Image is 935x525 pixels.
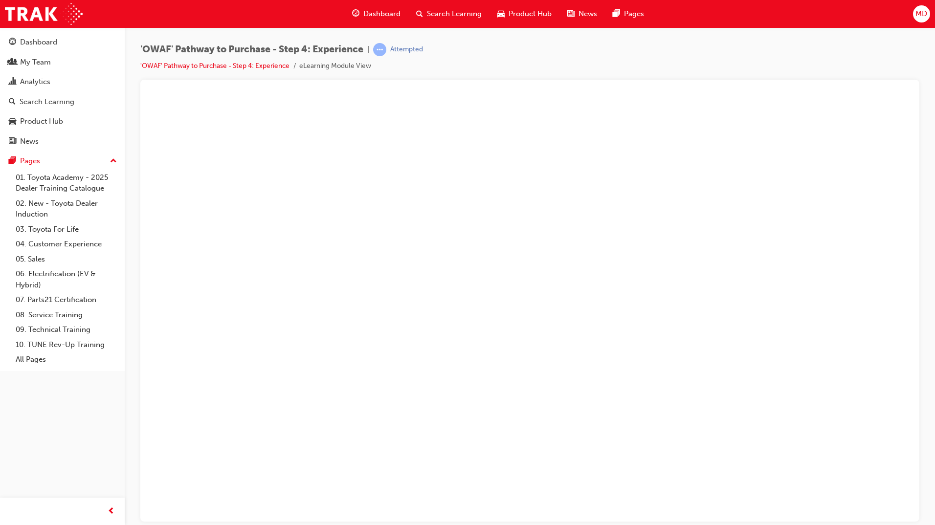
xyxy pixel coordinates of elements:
a: news-iconNews [559,4,605,24]
a: 09. Technical Training [12,322,121,337]
a: 02. New - Toyota Dealer Induction [12,196,121,222]
div: Pages [20,155,40,167]
span: people-icon [9,58,16,67]
span: learningRecordVerb_ATTEMPT-icon [373,43,386,56]
span: Search Learning [427,8,482,20]
div: Product Hub [20,116,63,127]
button: MD [913,5,930,22]
span: Product Hub [509,8,552,20]
a: Analytics [4,73,121,91]
span: News [579,8,597,20]
span: news-icon [9,137,16,146]
a: 05. Sales [12,252,121,267]
a: News [4,132,121,151]
div: Dashboard [20,37,57,48]
span: MD [915,8,927,20]
a: My Team [4,53,121,71]
span: prev-icon [108,505,115,518]
span: search-icon [416,8,423,20]
span: search-icon [9,98,16,107]
button: Pages [4,152,121,170]
span: news-icon [567,8,575,20]
button: DashboardMy TeamAnalyticsSearch LearningProduct HubNews [4,31,121,152]
a: 01. Toyota Academy - 2025 Dealer Training Catalogue [12,170,121,196]
a: search-iconSearch Learning [408,4,490,24]
span: chart-icon [9,78,16,87]
div: My Team [20,57,51,68]
a: 'OWAF' Pathway to Purchase - Step 4: Experience [140,62,289,70]
a: 08. Service Training [12,307,121,323]
span: guage-icon [352,8,359,20]
span: Dashboard [363,8,401,20]
span: | [367,44,369,55]
a: 10. TUNE Rev-Up Training [12,337,121,352]
a: 07. Parts21 Certification [12,292,121,307]
a: Product Hub [4,112,121,131]
span: pages-icon [9,157,16,166]
a: Search Learning [4,93,121,111]
a: 04. Customer Experience [12,237,121,252]
div: News [20,136,39,147]
a: pages-iconPages [605,4,652,24]
a: All Pages [12,352,121,367]
span: Pages [624,8,644,20]
a: 06. Electrification (EV & Hybrid) [12,266,121,292]
div: Attempted [390,45,423,54]
span: car-icon [497,8,505,20]
a: guage-iconDashboard [344,4,408,24]
a: Dashboard [4,33,121,51]
a: 03. Toyota For Life [12,222,121,237]
img: Trak [5,3,83,25]
span: pages-icon [613,8,620,20]
span: guage-icon [9,38,16,47]
span: up-icon [110,155,117,168]
a: car-iconProduct Hub [490,4,559,24]
div: Analytics [20,76,50,87]
span: 'OWAF' Pathway to Purchase - Step 4: Experience [140,44,363,55]
li: eLearning Module View [299,61,371,72]
div: Search Learning [20,96,74,108]
span: car-icon [9,117,16,126]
